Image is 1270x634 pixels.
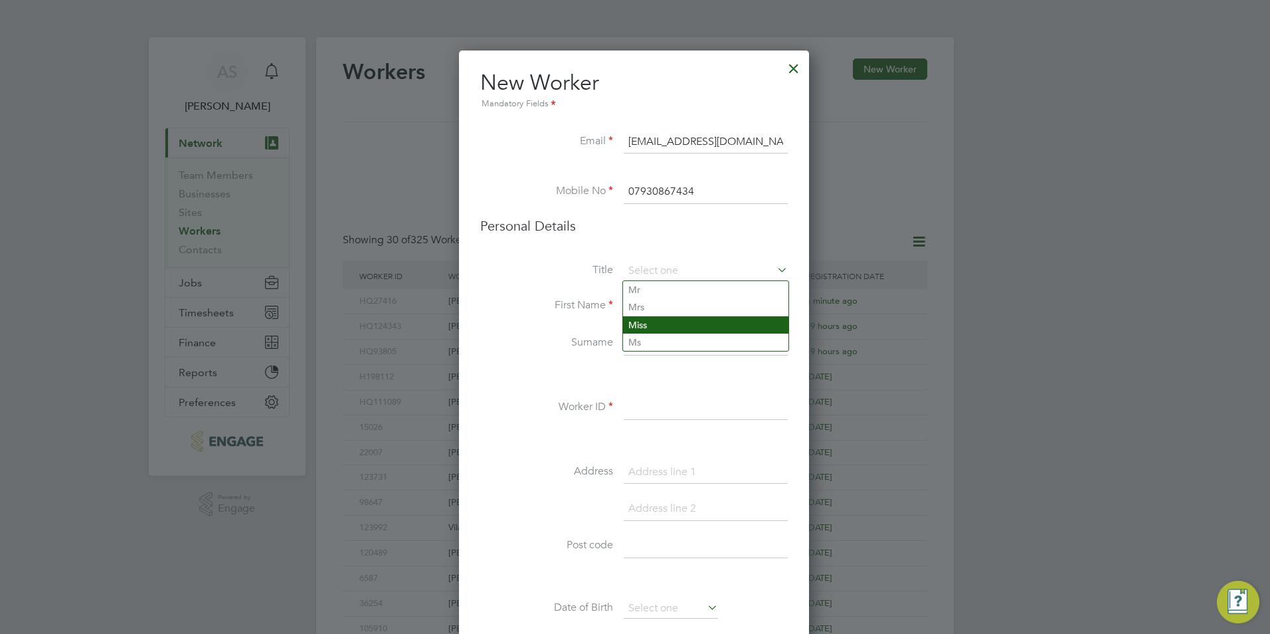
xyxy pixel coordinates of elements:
[480,97,788,112] div: Mandatory Fields
[480,263,613,277] label: Title
[480,184,613,198] label: Mobile No
[480,298,613,312] label: First Name
[480,134,613,148] label: Email
[480,538,613,552] label: Post code
[624,599,718,619] input: Select one
[480,69,788,112] h2: New Worker
[624,261,788,281] input: Select one
[624,497,788,521] input: Address line 2
[480,601,613,615] label: Date of Birth
[1217,581,1259,623] button: Engage Resource Center
[623,334,788,351] li: Ms
[623,281,788,298] li: Mr
[480,400,613,414] label: Worker ID
[480,336,613,350] label: Surname
[624,461,788,484] input: Address line 1
[623,316,788,334] li: Miss
[623,298,788,316] li: Mrs
[480,465,613,478] label: Address
[480,217,788,235] h3: Personal Details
